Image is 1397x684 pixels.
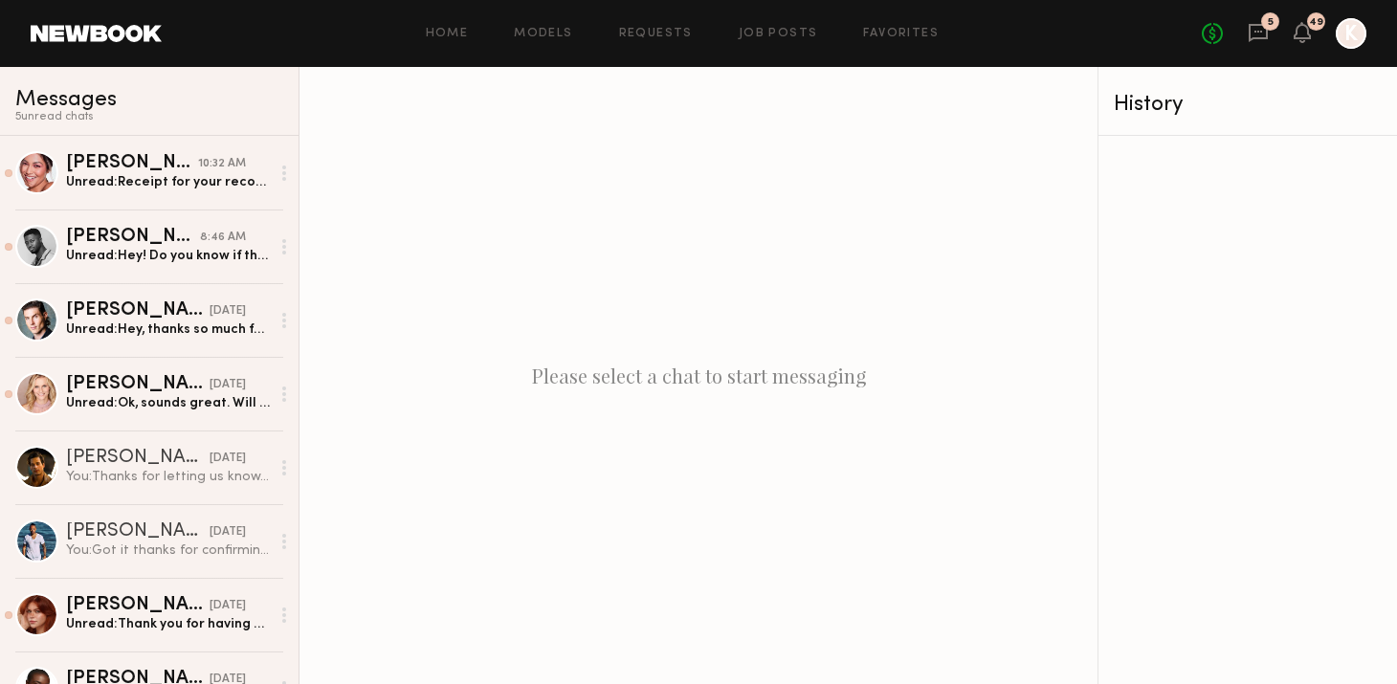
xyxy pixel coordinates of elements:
[619,28,693,40] a: Requests
[66,228,200,247] div: [PERSON_NAME]
[66,301,210,320] div: [PERSON_NAME]
[1114,94,1382,116] div: History
[1268,17,1274,28] div: 5
[739,28,818,40] a: Job Posts
[15,89,117,111] span: Messages
[66,468,270,486] div: You: Thanks for letting us know. I think we need someone with a bit more experience. Thank you th...
[299,67,1098,684] div: Please select a chat to start messaging
[210,597,246,615] div: [DATE]
[210,450,246,468] div: [DATE]
[66,394,270,412] div: Unread: Ok, sounds great. Will do!
[1248,22,1269,46] a: 5
[1309,17,1323,28] div: 49
[66,173,270,191] div: Unread: Receipt for your records!
[66,615,270,633] div: Unread: Thank you for having me! I loved shooting with you ✨ see you next time!
[66,320,270,339] div: Unread: Hey, thanks so much for giving me a look on this. My dad is a contractor so I grew up aro...
[514,28,572,40] a: Models
[66,522,210,541] div: [PERSON_NAME]
[863,28,939,40] a: Favorites
[66,596,210,615] div: [PERSON_NAME]
[66,154,198,173] div: [PERSON_NAME]
[200,229,246,247] div: 8:46 AM
[66,449,210,468] div: [PERSON_NAME]
[66,247,270,265] div: Unread: Hey! Do you know if this shoot has booked? Can I release or are they still making final s...
[210,523,246,541] div: [DATE]
[66,375,210,394] div: [PERSON_NAME]
[210,302,246,320] div: [DATE]
[426,28,469,40] a: Home
[66,541,270,560] div: You: Got it thanks for confirming! I think we need someone with exactly 32" and medium tops
[1336,18,1366,49] a: K
[198,155,246,173] div: 10:32 AM
[210,376,246,394] div: [DATE]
